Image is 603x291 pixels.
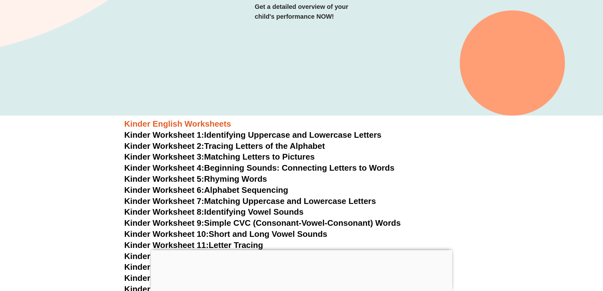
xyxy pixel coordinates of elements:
span: Kinder Worksheet 4: [124,163,204,173]
span: Kinder Worksheet 5: [124,174,204,184]
a: Kinder Worksheet 5:Rhyming Words [124,174,267,184]
span: Kinder Worksheet 12: [124,251,209,261]
a: Kinder Worksheet 8:Identifying Vowel Sounds [124,207,304,217]
span: Kinder Worksheet 11: [124,240,209,250]
a: Kinder Worksheet 6:Alphabet Sequencing [124,185,288,195]
h3: Kinder English Worksheets [124,119,479,130]
iframe: Advertisement [151,250,452,289]
h3: Get a detailed overview of your child's performance NOW! [255,2,349,22]
span: Kinder Worksheet 13: [124,262,209,272]
span: Kinder Worksheet 1: [124,130,204,140]
span: Kinder Worksheet 14: [124,273,209,283]
a: Kinder Worksheet 13:Colour Words [124,262,263,272]
iframe: Chat Widget [498,219,603,291]
a: Kinder Worksheet 14:Days of the Week [124,273,277,283]
a: Kinder Worksheet 1:Identifying Uppercase and Lowercase Letters [124,130,382,140]
span: Kinder Worksheet 7: [124,196,204,206]
span: Kinder Worksheet 6: [124,185,204,195]
a: Kinder Worksheet 11:Letter Tracing [124,240,263,250]
a: Kinder Worksheet 9:Simple CVC (Consonant-Vowel-Consonant) Words [124,218,401,228]
a: Kinder Worksheet 12:First Letter of Words [124,251,290,261]
a: Kinder Worksheet 10:Short and Long Vowel Sounds [124,229,328,239]
span: Kinder Worksheet 3: [124,152,204,161]
a: Kinder Worksheet 7:Matching Uppercase and Lowercase Letters [124,196,376,206]
a: Kinder Worksheet 4:Beginning Sounds: Connecting Letters to Words [124,163,395,173]
span: Kinder Worksheet 10: [124,229,209,239]
span: Kinder Worksheet 9: [124,218,204,228]
a: Kinder Worksheet 2:Tracing Letters of the Alphabet [124,141,325,151]
a: Kinder Worksheet 3:Matching Letters to Pictures [124,152,315,161]
span: Kinder Worksheet 2: [124,141,204,151]
span: Kinder Worksheet 8: [124,207,204,217]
